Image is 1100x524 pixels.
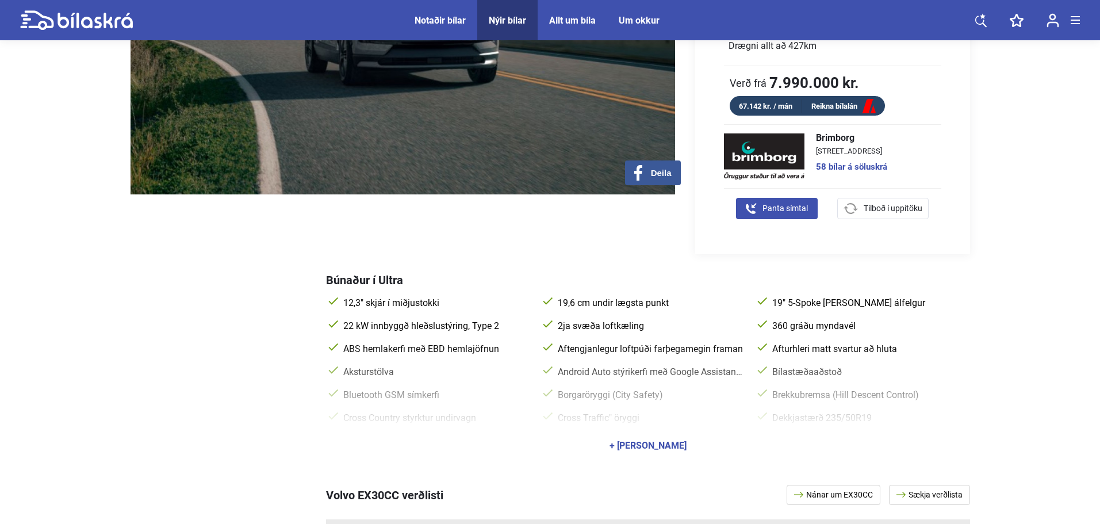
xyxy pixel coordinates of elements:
[889,485,970,505] a: Sækja verðlista
[804,40,817,51] span: km
[794,492,806,498] img: arrow.svg
[625,160,681,185] button: Deila
[326,488,443,502] span: Volvo EX30CC verðlisti
[341,297,529,309] span: 12,3" skjár í miðjustokki
[610,441,687,450] div: + [PERSON_NAME]
[770,320,958,332] span: 360 gráðu myndavél
[651,168,672,178] span: Deila
[787,485,880,505] a: Nánar um EX30CC
[816,163,887,171] a: 58 bílar á söluskrá
[549,15,596,26] a: Allt um bíla
[864,202,922,215] span: Tilboð í uppítöku
[555,320,743,332] span: 2ja svæða loftkæling
[802,100,885,114] a: Reikna bílalán
[769,75,859,90] b: 7.990.000 kr.
[762,202,808,215] span: Panta símtal
[555,297,743,309] span: 19,6 cm undir lægsta punkt
[341,320,529,332] span: 22 kW innbyggð hleðslustýring, Type 2
[619,15,660,26] a: Um okkur
[729,40,817,51] span: Drægni allt að 427
[816,133,887,143] span: Brimborg
[1047,13,1059,28] img: user-login.svg
[730,77,766,89] span: Verð frá
[816,147,887,155] span: [STREET_ADDRESS]
[326,273,403,287] span: Búnaður í Ultra
[489,15,526,26] a: Nýir bílar
[770,297,958,309] span: 19" 5-Spoke [PERSON_NAME] álfelgur
[415,15,466,26] a: Notaðir bílar
[730,100,802,113] div: 67.142 kr. / mán
[896,492,909,498] img: arrow.svg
